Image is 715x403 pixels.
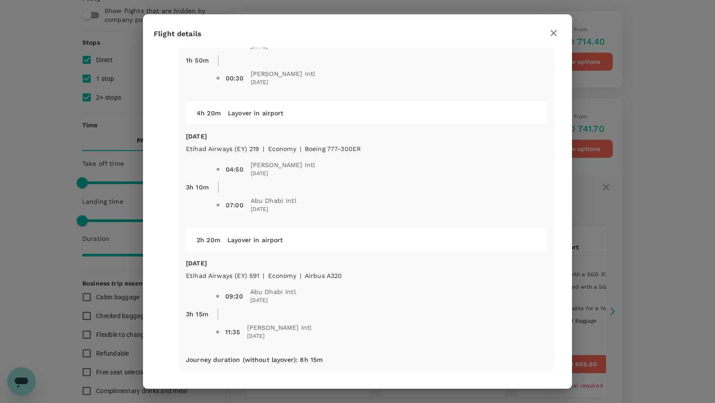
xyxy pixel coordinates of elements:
p: [DATE] [186,132,547,141]
span: 4h 20m [197,109,221,117]
p: 3h 15m [186,310,208,319]
p: economy [268,144,296,153]
span: [DATE] [250,296,296,305]
div: 00:30 [226,74,244,83]
span: | [263,272,264,279]
span: [DATE] [251,205,296,214]
div: 04:50 [226,165,244,174]
p: 3h 10m [186,183,209,192]
span: [DATE] [251,169,315,178]
span: [DATE] [251,78,315,87]
span: 2h 20m [197,236,220,243]
p: Boeing 777-300ER [305,144,361,153]
span: Abu Dhabi Intl [250,287,296,296]
span: | [300,272,301,279]
span: [PERSON_NAME] Intl [251,69,315,78]
span: Layover in airport [228,109,284,117]
span: [PERSON_NAME] Intl [247,323,312,332]
span: | [263,145,264,152]
div: 09:20 [225,292,243,301]
span: Layover in airport [227,236,283,243]
span: Abu Dhabi Intl [251,196,296,205]
div: 11:35 [225,327,240,336]
p: economy [268,271,296,280]
span: [DATE] [247,332,312,341]
p: Etihad Airways (EY) 591 [186,271,259,280]
p: Etihad Airways (EY) 219 [186,144,259,153]
p: Airbus A320 [305,271,342,280]
span: Flight details [154,29,202,38]
p: [DATE] [186,259,547,268]
span: [PERSON_NAME] Intl [251,160,315,169]
span: | [300,145,301,152]
p: Journey duration (without layover) : 8h 15m [186,355,323,364]
p: 1h 50m [186,56,209,65]
div: 07:00 [226,201,244,210]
